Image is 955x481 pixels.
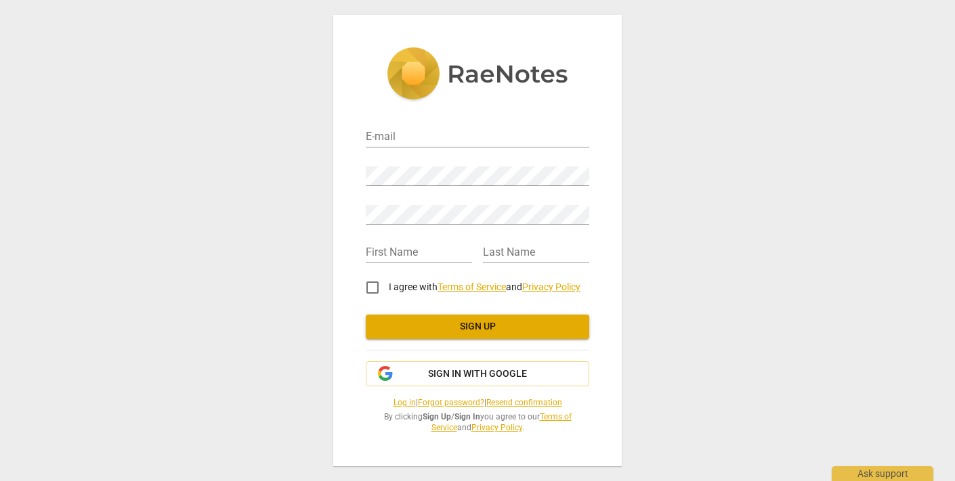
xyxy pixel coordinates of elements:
span: Sign in with Google [428,367,527,381]
span: Sign up [377,320,578,334]
button: Sign in with Google [366,361,589,387]
a: Resend confirmation [486,398,562,407]
span: By clicking / you agree to our and . [366,411,589,434]
a: Terms of Service [431,412,572,433]
button: Sign up [366,315,589,339]
a: Privacy Policy [471,423,522,432]
span: | | [366,397,589,409]
div: Ask support [832,466,933,481]
b: Sign Up [423,412,451,421]
span: I agree with and [389,281,580,292]
a: Forgot password? [418,398,484,407]
a: Log in [394,398,416,407]
b: Sign In [454,412,480,421]
a: Terms of Service [438,281,506,292]
img: 5ac2273c67554f335776073100b6d88f.svg [387,47,568,103]
a: Privacy Policy [522,281,580,292]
